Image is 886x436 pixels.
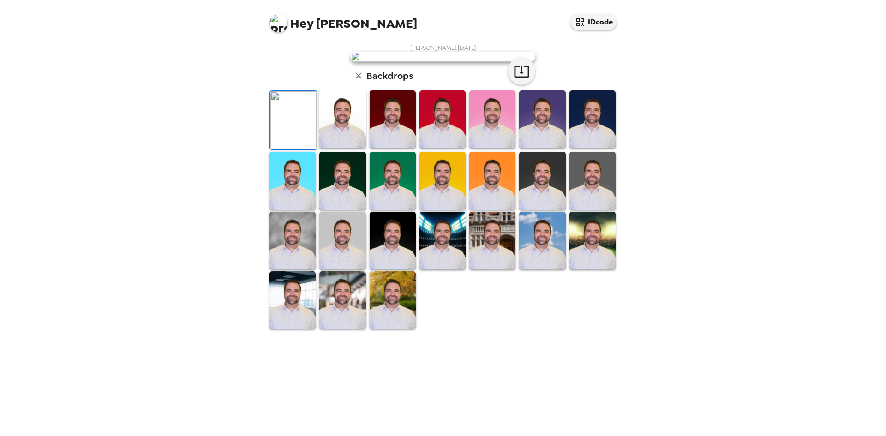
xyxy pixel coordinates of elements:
[570,14,617,30] button: IDcode
[270,91,317,149] img: Original
[290,15,313,32] span: Hey
[410,44,476,52] span: [PERSON_NAME] , [DATE]
[366,68,413,83] h6: Backdrops
[351,52,535,62] img: user
[269,9,417,30] span: [PERSON_NAME]
[269,14,288,32] img: profile pic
